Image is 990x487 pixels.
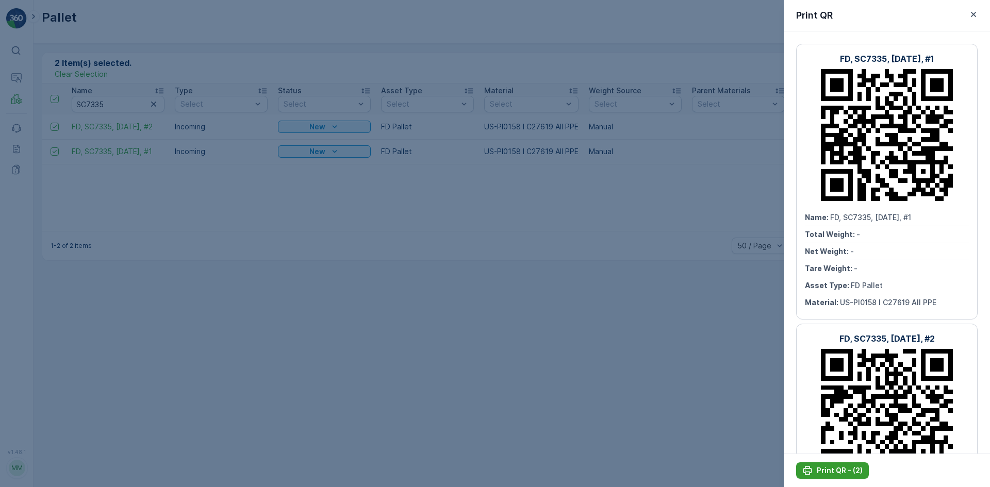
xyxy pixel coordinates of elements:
span: - [850,247,854,256]
span: Net Weight : [805,247,850,256]
span: Total Weight : [805,230,856,239]
span: FD, SC7335, [DATE], #1 [830,213,911,222]
span: Material : [805,298,840,307]
span: Name : [805,213,830,222]
button: Print QR - (2) [796,462,869,479]
p: FD, SC7335, [DATE], #1 [840,53,934,65]
span: FD Pallet [851,281,883,290]
span: - [854,264,857,273]
span: Tare Weight : [805,264,854,273]
p: Print QR - (2) [817,465,863,476]
span: US-PI0158 I C27619 All PPE [840,298,936,307]
p: Print QR [796,8,833,23]
span: - [856,230,860,239]
p: FD, SC7335, [DATE], #2 [839,332,935,345]
span: Asset Type : [805,281,851,290]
